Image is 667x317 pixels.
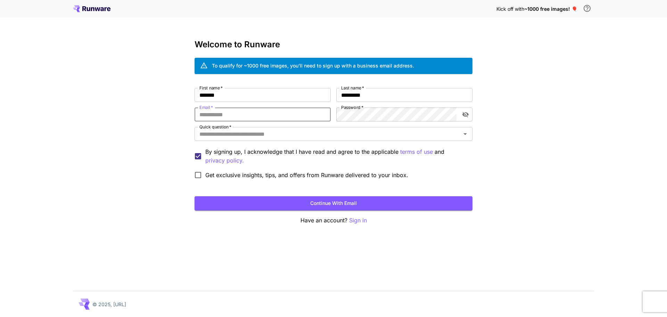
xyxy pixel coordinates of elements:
[400,148,433,156] p: terms of use
[205,156,244,165] button: By signing up, I acknowledge that I have read and agree to the applicable terms of use and
[400,148,433,156] button: By signing up, I acknowledge that I have read and agree to the applicable and privacy policy.
[341,85,364,91] label: Last name
[199,124,231,130] label: Quick question
[205,148,467,165] p: By signing up, I acknowledge that I have read and agree to the applicable and
[524,6,577,12] span: ~1000 free images! 🎈
[199,85,223,91] label: First name
[195,40,472,49] h3: Welcome to Runware
[199,104,213,110] label: Email
[205,171,408,179] span: Get exclusive insights, tips, and offers from Runware delivered to your inbox.
[459,108,472,121] button: toggle password visibility
[496,6,524,12] span: Kick off with
[92,301,126,308] p: © 2025, [URL]
[580,1,594,15] button: In order to qualify for free credit, you need to sign up with a business email address and click ...
[195,216,472,225] p: Have an account?
[195,196,472,211] button: Continue with email
[460,129,470,139] button: Open
[212,62,414,69] div: To qualify for ~1000 free images, you’ll need to sign up with a business email address.
[205,156,244,165] p: privacy policy.
[349,216,367,225] button: Sign in
[341,104,363,110] label: Password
